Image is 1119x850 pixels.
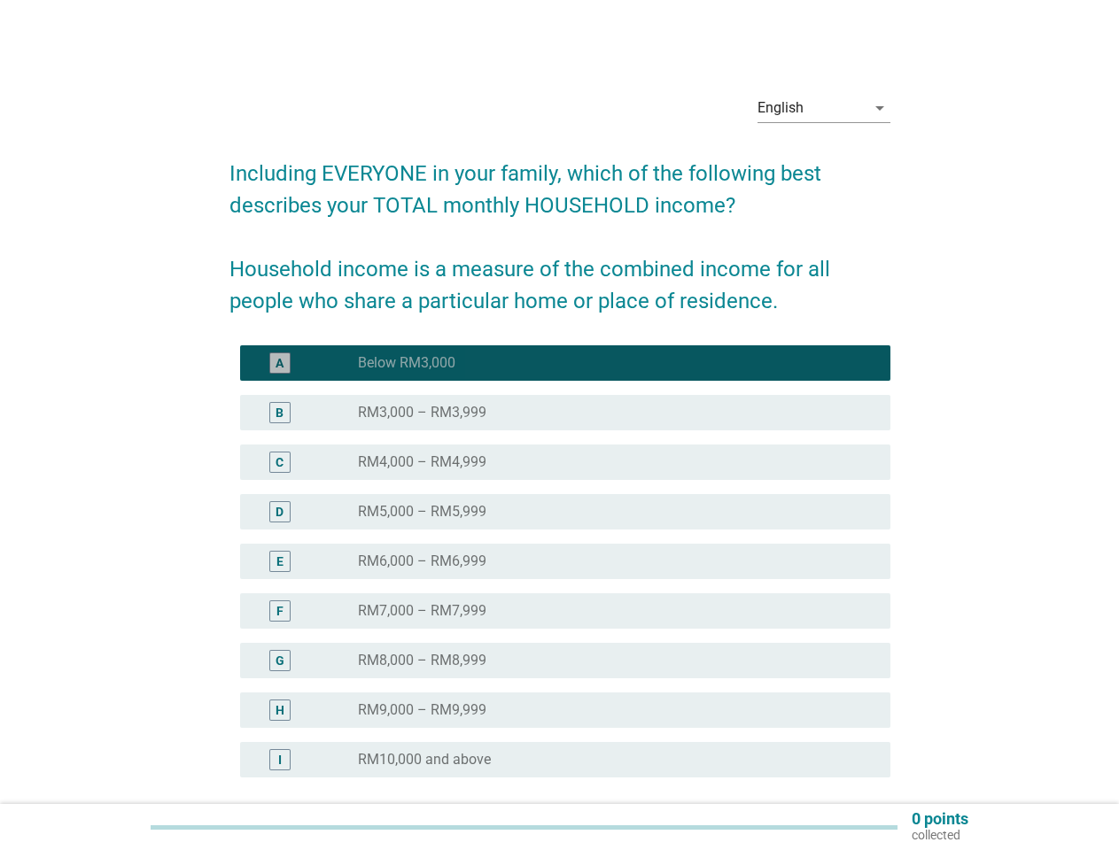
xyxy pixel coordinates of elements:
label: RM5,000 – RM5,999 [358,503,486,521]
div: I [278,751,282,769]
div: F [276,602,284,621]
div: English [758,100,804,116]
p: 0 points [912,811,968,827]
div: D [276,503,284,522]
label: RM8,000 – RM8,999 [358,652,486,669]
label: RM6,000 – RM6,999 [358,552,486,570]
label: RM7,000 – RM7,999 [358,602,486,620]
i: arrow_drop_down [869,97,890,119]
div: H [276,701,284,720]
div: B [276,404,284,422]
label: RM9,000 – RM9,999 [358,701,486,719]
div: A [276,354,284,373]
p: collected [912,827,968,843]
div: E [276,552,284,571]
label: RM4,000 – RM4,999 [358,453,486,471]
h2: Including EVERYONE in your family, which of the following best describes your TOTAL monthly HOUSE... [229,140,890,317]
div: C [276,453,284,472]
label: Below RM3,000 [358,354,455,372]
label: RM10,000 and above [358,751,491,769]
div: G [276,652,284,670]
label: RM3,000 – RM3,999 [358,404,486,421]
